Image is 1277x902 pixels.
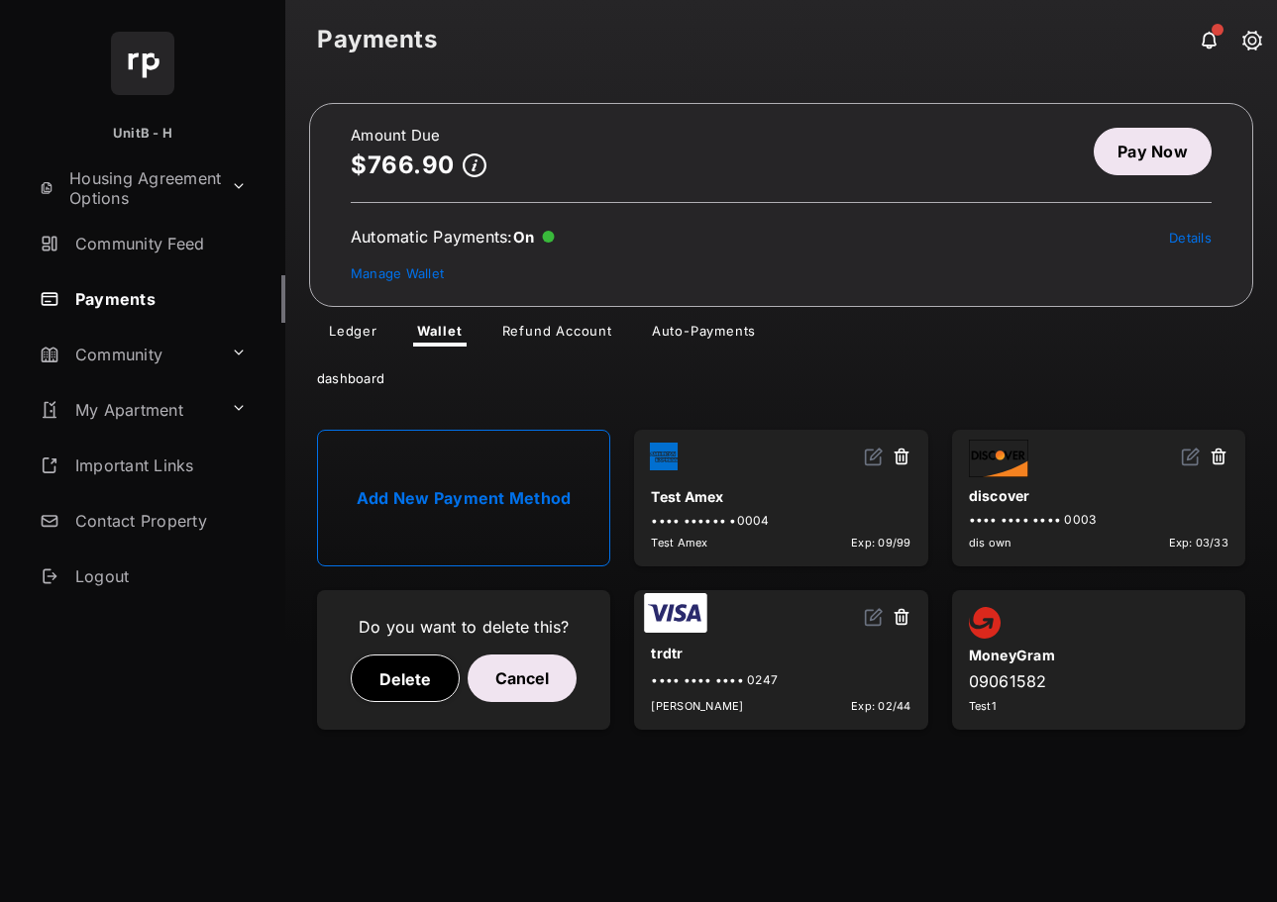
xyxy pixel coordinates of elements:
a: Refund Account [486,323,628,347]
a: My Apartment [32,386,223,434]
a: Wallet [401,323,479,347]
div: •••• •••••• •0004 [651,513,910,528]
div: •••• •••• •••• 0247 [651,672,910,687]
a: Contact Property [32,497,285,545]
a: Ledger [313,323,393,347]
span: [PERSON_NAME] [651,699,743,713]
span: Test1 [969,699,996,713]
img: svg+xml;base64,PHN2ZyB2aWV3Qm94PSIwIDAgMjQgMjQiIHdpZHRoPSIxNiIgaGVpZ2h0PSIxNiIgZmlsbD0ibm9uZSIgeG... [1181,447,1201,466]
div: •••• •••• •••• 0003 [969,512,1228,527]
div: trdtr [651,637,910,669]
a: Manage Wallet [351,265,444,281]
span: dis own [969,536,1012,550]
button: Cancel [468,654,577,702]
div: MoneyGram [969,639,1228,671]
a: Logout [32,552,285,600]
div: Test Amex [651,480,910,513]
span: Test Amex [651,536,707,550]
a: Housing Agreement Options [32,164,223,212]
span: Exp: 03/33 [1169,536,1228,550]
a: Important Links [32,442,255,489]
strong: Payments [317,28,437,51]
p: $766.90 [351,151,455,178]
a: Details [1169,230,1212,246]
a: Auto-Payments [636,323,772,347]
span: Exp: 09/99 [851,536,910,550]
div: 09061582 [969,671,1228,691]
span: On [513,228,535,247]
p: UnitB - H [113,124,172,144]
a: Add New Payment Method [317,430,610,566]
img: svg+xml;base64,PHN2ZyB2aWV3Qm94PSIwIDAgMjQgMjQiIHdpZHRoPSIxNiIgaGVpZ2h0PSIxNiIgZmlsbD0ibm9uZSIgeG... [864,447,884,466]
p: Do you want to delete this? [334,615,593,639]
div: dashboard [285,347,1277,402]
h2: Amount Due [351,128,486,144]
a: Payments [32,275,285,323]
div: discover [969,479,1228,512]
div: Automatic Payments : [351,227,555,247]
a: Community Feed [32,220,285,267]
a: Community [32,331,223,378]
img: svg+xml;base64,PHN2ZyB2aWV3Qm94PSIwIDAgMjQgMjQiIHdpZHRoPSIxNiIgaGVpZ2h0PSIxNiIgZmlsbD0ibm9uZSIgeG... [864,607,884,627]
span: Exp: 02/44 [851,699,910,713]
button: Delete [351,654,460,702]
img: svg+xml;base64,PHN2ZyB4bWxucz0iaHR0cDovL3d3dy53My5vcmcvMjAwMC9zdmciIHdpZHRoPSI2NCIgaGVpZ2h0PSI2NC... [111,32,174,95]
